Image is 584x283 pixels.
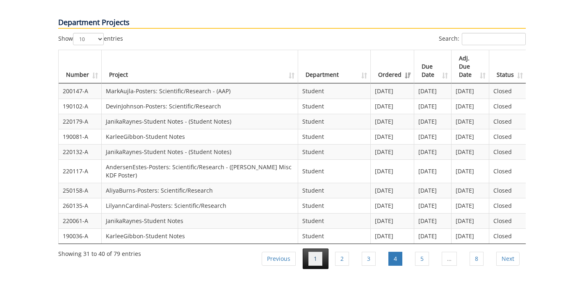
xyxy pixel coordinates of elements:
td: 220132-A [59,144,102,159]
td: [DATE] [452,159,489,183]
td: [DATE] [414,213,452,228]
td: [DATE] [371,114,414,129]
td: [DATE] [414,99,452,114]
td: [DATE] [414,129,452,144]
td: Student [298,99,371,114]
td: 250158-A [59,183,102,198]
td: KarleeGibbon-Student Notes [102,129,298,144]
td: 190081-A [59,129,102,144]
td: [DATE] [452,198,489,213]
a: Previous [262,252,296,266]
td: 190102-A [59,99,102,114]
td: [DATE] [452,183,489,198]
td: Closed [489,83,526,99]
th: Status: activate to sort column ascending [489,50,526,83]
td: JanikaRaynes-Student Notes - (Student Notes) [102,114,298,129]
td: [DATE] [452,129,489,144]
label: Search: [439,33,526,45]
td: AliyaBurns-Posters: Scientific/Research [102,183,298,198]
td: [DATE] [414,159,452,183]
a: 8 [470,252,484,266]
td: Closed [489,99,526,114]
td: 190036-A [59,228,102,244]
a: … [442,252,457,266]
td: KarleeGibbon-Student Notes [102,228,298,244]
select: Showentries [73,33,104,45]
input: Search: [462,33,526,45]
th: Ordered: activate to sort column ascending [371,50,414,83]
td: Student [298,114,371,129]
td: [DATE] [414,198,452,213]
td: [DATE] [371,83,414,99]
td: [DATE] [371,198,414,213]
td: [DATE] [452,114,489,129]
td: [DATE] [371,144,414,159]
td: Student [298,144,371,159]
td: Closed [489,228,526,244]
td: [DATE] [452,83,489,99]
a: 5 [415,252,429,266]
a: 1 [308,252,322,266]
td: Closed [489,129,526,144]
a: Next [496,252,520,266]
td: JanikaRaynes-Student Notes [102,213,298,228]
td: Student [298,228,371,244]
td: [DATE] [371,99,414,114]
td: Student [298,129,371,144]
td: JanikaRaynes-Student Notes - (Student Notes) [102,144,298,159]
td: [DATE] [452,144,489,159]
td: Student [298,198,371,213]
th: Adj. Due Date: activate to sort column ascending [452,50,489,83]
td: [DATE] [371,183,414,198]
td: [DATE] [371,159,414,183]
p: Department Projects [58,17,526,29]
td: Student [298,83,371,99]
td: [DATE] [452,99,489,114]
td: 260135-A [59,198,102,213]
th: Project: activate to sort column ascending [102,50,298,83]
div: Showing 31 to 40 of 79 entries [58,246,141,258]
td: [DATE] [452,228,489,244]
td: Student [298,213,371,228]
a: 4 [388,252,402,266]
td: [DATE] [414,183,452,198]
td: [DATE] [414,83,452,99]
td: DevinJohnson-Posters: Scientific/Research [102,99,298,114]
td: [DATE] [414,228,452,244]
td: Closed [489,114,526,129]
td: Closed [489,183,526,198]
th: Due Date: activate to sort column ascending [414,50,452,83]
td: [DATE] [371,228,414,244]
td: MarkAujla-Posters: Scientific/Research - (AAP) [102,83,298,99]
td: Closed [489,213,526,228]
td: 220179-A [59,114,102,129]
td: [DATE] [414,144,452,159]
td: AndersenEstes-Posters: Scientific/Research - ([PERSON_NAME] Misc KDF Poster) [102,159,298,183]
td: LilyannCardinal-Posters: Scientific/Research [102,198,298,213]
td: [DATE] [452,213,489,228]
a: 2 [335,252,349,266]
label: Show entries [58,33,123,45]
td: Closed [489,159,526,183]
td: [DATE] [414,114,452,129]
td: [DATE] [371,129,414,144]
th: Department: activate to sort column ascending [298,50,371,83]
a: 3 [362,252,376,266]
td: 220061-A [59,213,102,228]
td: 220117-A [59,159,102,183]
td: 200147-A [59,83,102,99]
td: Student [298,159,371,183]
td: Closed [489,144,526,159]
td: [DATE] [371,213,414,228]
td: Student [298,183,371,198]
td: Closed [489,198,526,213]
th: Number: activate to sort column ascending [59,50,102,83]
